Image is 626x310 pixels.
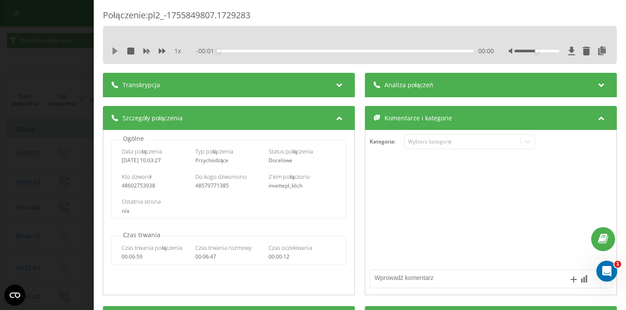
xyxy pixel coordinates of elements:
[122,208,336,214] div: n/a
[195,157,229,164] span: Przychodzące
[122,114,183,123] span: Szczegóły połączenia
[196,47,218,55] span: - 00:01
[269,183,336,189] div: invettepl_klich
[269,254,336,260] div: 00:00:12
[596,261,617,282] iframe: Intercom live chat
[217,49,220,53] div: Accessibility label
[122,157,189,164] div: [DATE] 10:03:27
[269,147,313,155] span: Status połączenia
[122,147,163,155] span: Data połączenia
[195,254,262,260] div: 00:06:47
[174,47,181,55] span: 1 x
[122,244,183,252] span: Czas trwania połączenia
[121,134,146,143] p: Ogólne
[122,81,160,89] span: Transkrypcja
[122,198,161,205] span: Ostatnia strona
[121,231,163,239] p: Czas trwania
[195,173,247,181] span: Do kogo dzwoniono
[195,183,262,189] div: 48579771385
[4,285,25,306] button: Open CMP widget
[385,114,452,123] span: Komentarze i kategorie
[195,147,233,155] span: Typ połączenia
[535,49,539,53] div: Accessibility label
[195,244,252,252] span: Czas trwania rozmowy
[370,139,405,145] h4: Kategoria :
[269,173,310,181] span: Z kim połączono
[614,261,621,268] span: 1
[269,157,293,164] span: Docelowe
[122,183,189,189] div: 48602753938
[122,173,152,181] span: Kto dzwonił
[385,81,434,89] span: Analiza połączeń
[122,254,189,260] div: 00:06:59
[408,138,517,145] div: Wybierz kategorię
[103,9,617,26] div: Połączenie : pl2_-1755849807.1729283
[478,47,494,55] span: 00:00
[269,244,313,252] span: Czas oczekiwania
